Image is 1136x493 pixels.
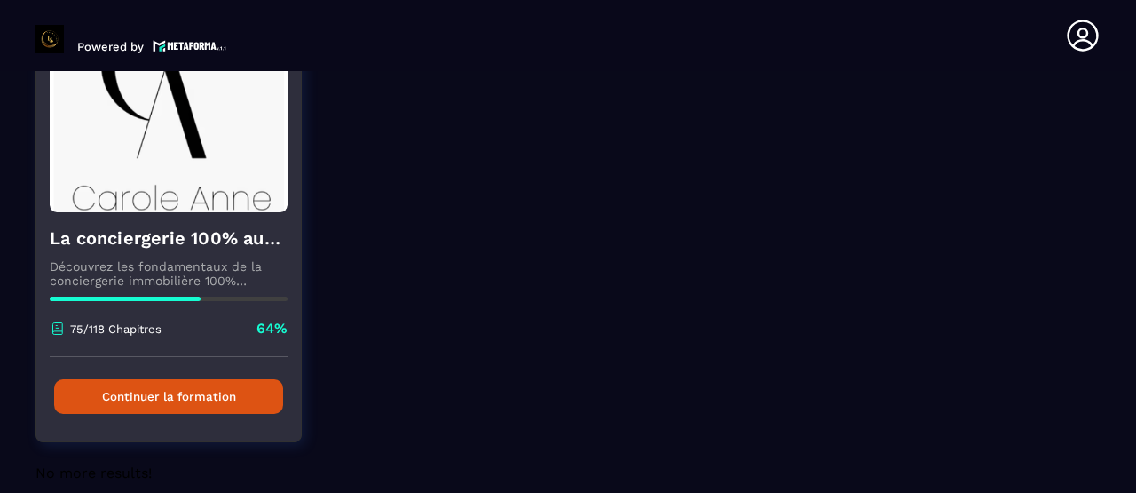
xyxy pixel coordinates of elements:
button: Continuer la formation [54,379,283,414]
img: formation-background [50,35,288,212]
img: logo-branding [35,25,64,53]
p: Powered by [77,40,144,53]
span: No more results! [35,465,152,481]
p: 75/118 Chapitres [70,322,162,336]
p: 64% [256,319,288,338]
a: formation-backgroundLa conciergerie 100% automatiséeDécouvrez les fondamentaux de la conciergerie... [35,20,324,465]
p: Découvrez les fondamentaux de la conciergerie immobilière 100% automatisée. Cette formation est c... [50,259,288,288]
img: logo [153,38,227,53]
h4: La conciergerie 100% automatisée [50,226,288,250]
